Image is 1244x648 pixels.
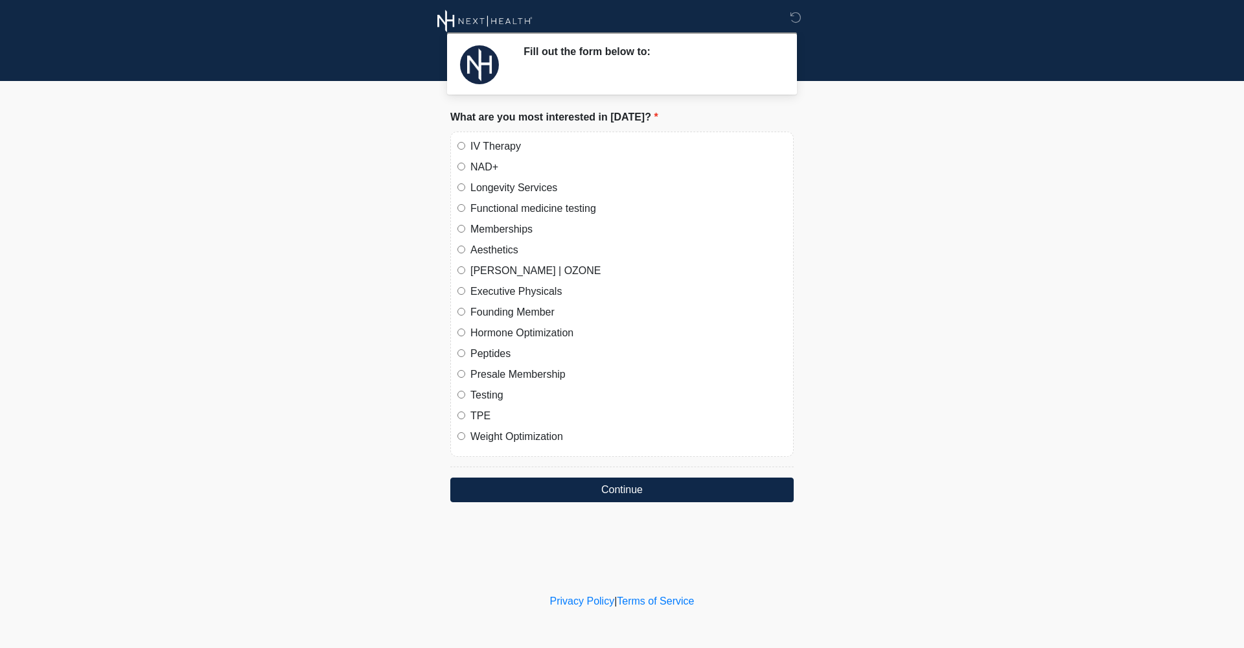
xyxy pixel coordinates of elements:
[524,45,774,58] h2: Fill out the form below to:
[457,308,465,316] input: Founding Member
[437,10,533,32] img: Next Health Wellness Logo
[470,325,787,341] label: Hormone Optimization
[470,346,787,362] label: Peptides
[457,432,465,440] input: Weight Optimization
[470,180,787,196] label: Longevity Services
[457,246,465,253] input: Aesthetics
[460,45,499,84] img: Agent Avatar
[470,284,787,299] label: Executive Physicals
[457,329,465,336] input: Hormone Optimization
[457,411,465,419] input: TPE
[457,266,465,274] input: [PERSON_NAME] | OZONE
[457,225,465,233] input: Memberships
[470,201,787,216] label: Functional medicine testing
[457,204,465,212] input: Functional medicine testing
[470,263,787,279] label: [PERSON_NAME] | OZONE
[450,110,658,125] label: What are you most interested in [DATE]?
[450,478,794,502] button: Continue
[470,159,787,175] label: NAD+
[457,142,465,150] input: IV Therapy
[457,163,465,170] input: NAD+
[457,183,465,191] input: Longevity Services
[457,349,465,357] input: Peptides
[470,139,787,154] label: IV Therapy
[470,429,787,445] label: Weight Optimization
[470,388,787,403] label: Testing
[457,370,465,378] input: Presale Membership
[470,222,787,237] label: Memberships
[470,408,787,424] label: TPE
[470,305,787,320] label: Founding Member
[457,391,465,399] input: Testing
[470,367,787,382] label: Presale Membership
[550,596,615,607] a: Privacy Policy
[470,242,787,258] label: Aesthetics
[457,287,465,295] input: Executive Physicals
[617,596,694,607] a: Terms of Service
[614,596,617,607] a: |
